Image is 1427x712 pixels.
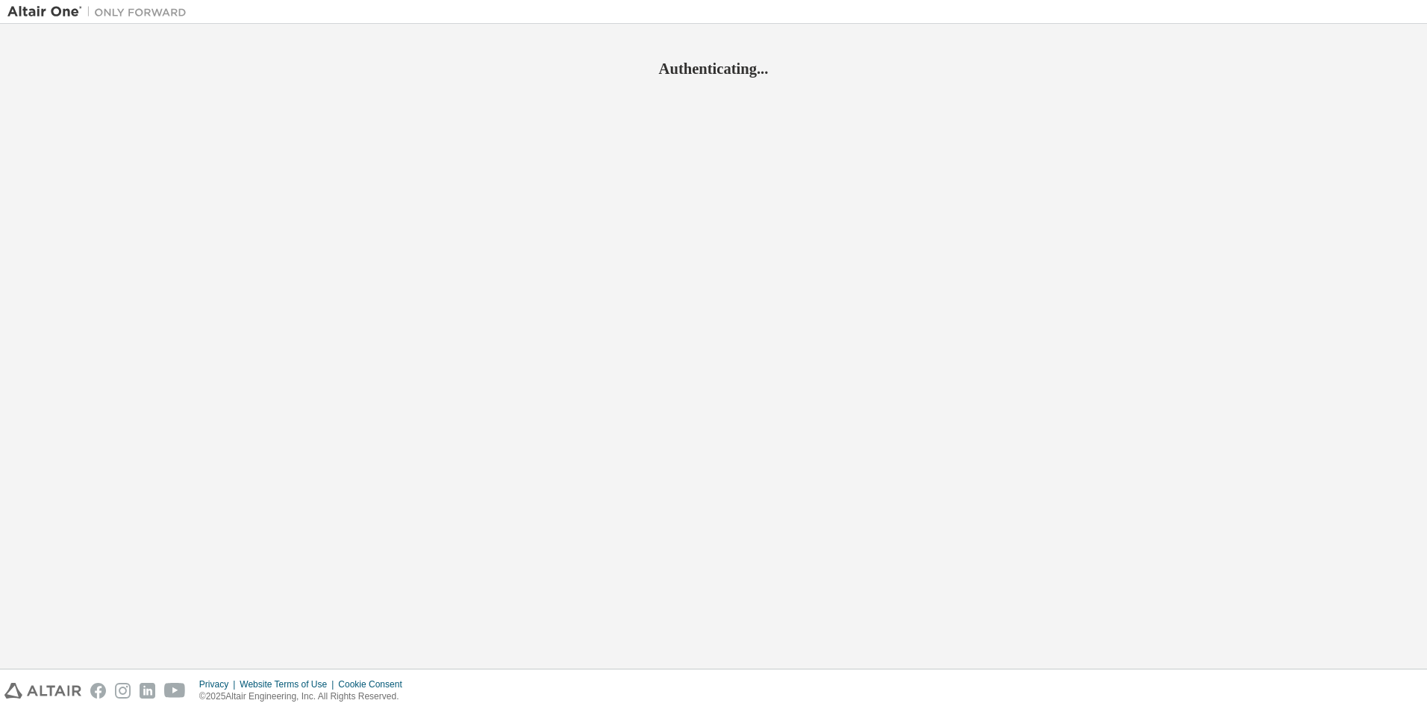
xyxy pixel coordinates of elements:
[338,678,410,690] div: Cookie Consent
[4,683,81,699] img: altair_logo.svg
[164,683,186,699] img: youtube.svg
[140,683,155,699] img: linkedin.svg
[115,683,131,699] img: instagram.svg
[199,678,240,690] div: Privacy
[90,683,106,699] img: facebook.svg
[240,678,338,690] div: Website Terms of Use
[199,690,411,703] p: © 2025 Altair Engineering, Inc. All Rights Reserved.
[7,4,194,19] img: Altair One
[7,59,1420,78] h2: Authenticating...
